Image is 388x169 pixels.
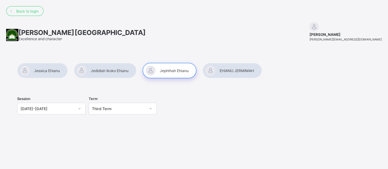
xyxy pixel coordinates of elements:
[309,32,382,37] span: [PERSON_NAME]
[17,97,30,101] span: Session
[6,29,18,41] img: School logo
[18,36,62,41] span: Excellence and character
[18,29,145,36] span: [PERSON_NAME][GEOGRAPHIC_DATA]
[16,9,39,13] span: Back to login
[309,38,382,41] span: [PERSON_NAME][EMAIL_ADDRESS][DOMAIN_NAME]
[92,106,146,111] div: Third Term
[21,106,74,111] div: [DATE]-[DATE]
[309,22,319,31] img: default.svg
[89,97,98,101] span: Term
